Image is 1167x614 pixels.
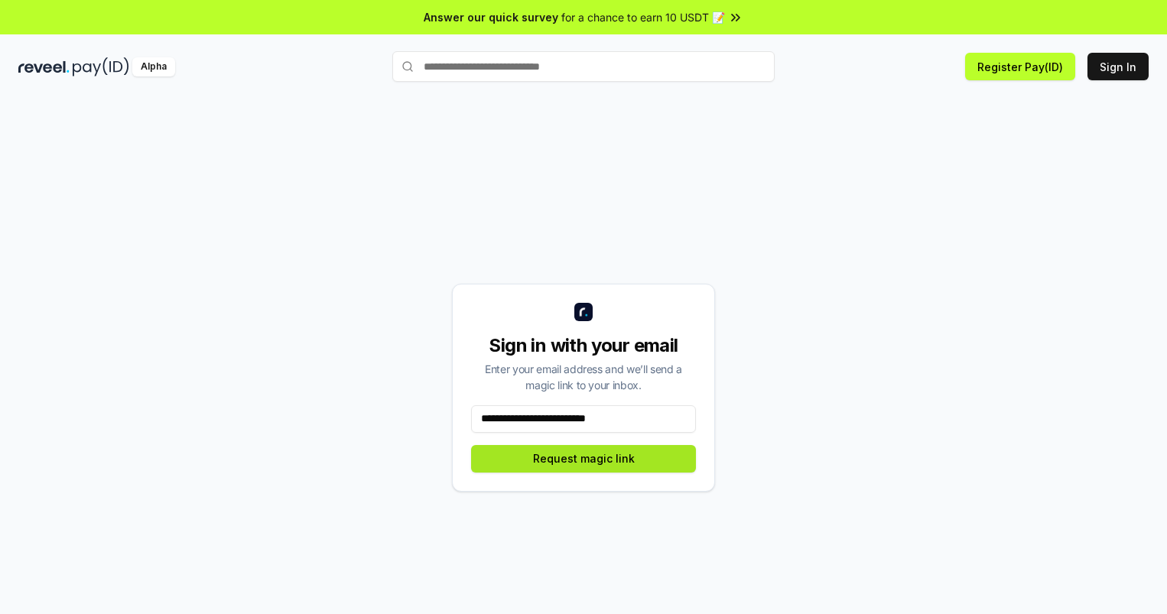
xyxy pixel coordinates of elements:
button: Register Pay(ID) [965,53,1075,80]
div: Alpha [132,57,175,76]
img: logo_small [574,303,593,321]
span: for a chance to earn 10 USDT 📝 [561,9,725,25]
button: Request magic link [471,445,696,473]
img: pay_id [73,57,129,76]
span: Answer our quick survey [424,9,558,25]
div: Sign in with your email [471,333,696,358]
div: Enter your email address and we’ll send a magic link to your inbox. [471,361,696,393]
img: reveel_dark [18,57,70,76]
button: Sign In [1087,53,1149,80]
